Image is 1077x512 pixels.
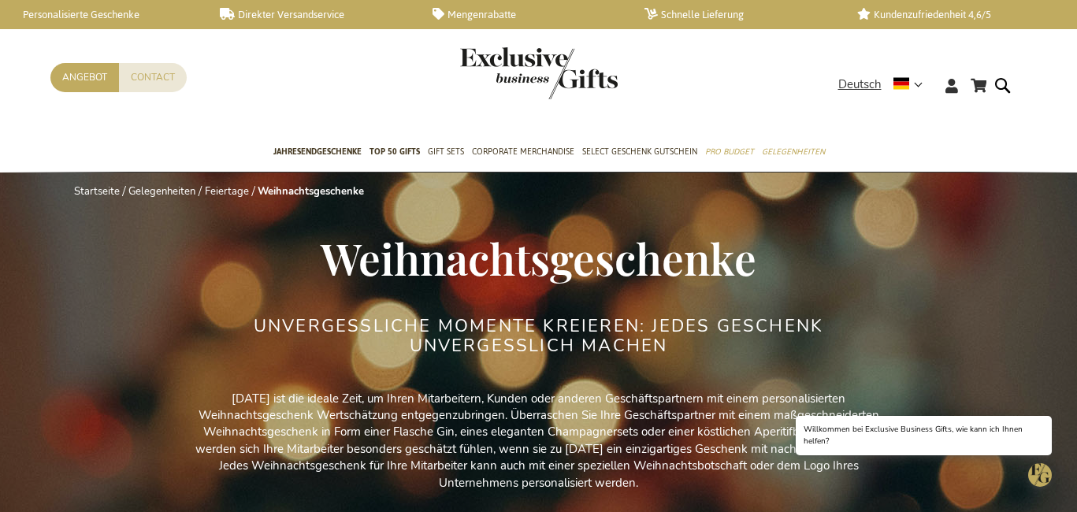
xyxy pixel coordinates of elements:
[119,63,187,92] a: Contact
[50,63,119,92] a: Angebot
[370,133,420,173] a: TOP 50 Gifts
[258,184,364,198] strong: Weihnachtsgeschenke
[8,8,195,21] a: Personalisierte Geschenke
[582,143,697,160] span: Select Geschenk Gutschein
[644,8,831,21] a: Schnelle Lieferung
[273,143,362,160] span: Jahresendgeschenke
[128,184,195,198] a: Gelegenheiten
[472,143,574,160] span: Corporate Merchandise
[428,143,464,160] span: Gift Sets
[433,8,619,21] a: Mengenrabatte
[273,133,362,173] a: Jahresendgeschenke
[184,391,893,492] p: [DATE] ist die ideale Zeit, um Ihren Mitarbeitern, Kunden oder anderen Geschäftspartnern mit eine...
[428,133,464,173] a: Gift Sets
[762,133,825,173] a: Gelegenheiten
[857,8,1044,21] a: Kundenzufriedenheit 4,6/5
[205,184,249,198] a: Feiertage
[220,8,407,21] a: Direkter Versandservice
[321,228,756,287] span: Weihnachtsgeschenke
[762,143,825,160] span: Gelegenheiten
[838,76,882,94] span: Deutsch
[705,133,754,173] a: Pro Budget
[243,317,834,354] h2: UNVERGESSLICHE MOMENTE KREIEREN: JEDES GESCHENK UNVERGESSLICH MACHEN
[472,133,574,173] a: Corporate Merchandise
[74,184,120,198] a: Startseite
[705,143,754,160] span: Pro Budget
[460,47,618,99] img: Exclusive Business gifts logo
[460,47,539,99] a: store logo
[370,143,420,160] span: TOP 50 Gifts
[582,133,697,173] a: Select Geschenk Gutschein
